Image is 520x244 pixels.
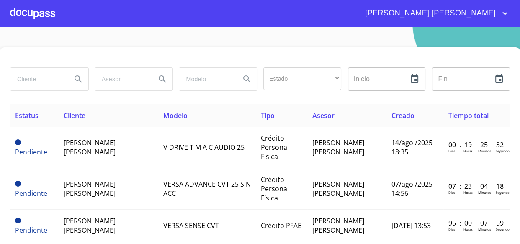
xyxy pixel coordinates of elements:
[448,227,455,231] p: Dias
[391,138,432,157] span: 14/ago./2025 18:35
[163,111,188,120] span: Modelo
[10,68,65,90] input: search
[261,221,301,230] span: Crédito PFAE
[64,216,116,235] span: [PERSON_NAME] [PERSON_NAME]
[478,227,491,231] p: Minutos
[15,189,47,198] span: Pendiente
[391,180,432,198] span: 07/ago./2025 14:56
[391,221,431,230] span: [DATE] 13:53
[15,139,21,145] span: Pendiente
[312,180,364,198] span: [PERSON_NAME] [PERSON_NAME]
[463,227,473,231] p: Horas
[359,7,510,20] button: account of current user
[261,134,287,161] span: Crédito Persona Física
[15,218,21,223] span: Pendiente
[463,149,473,153] p: Horas
[448,218,505,228] p: 95 : 00 : 07 : 59
[463,190,473,195] p: Horas
[496,149,511,153] p: Segundos
[64,138,116,157] span: [PERSON_NAME] [PERSON_NAME]
[448,149,455,153] p: Dias
[448,111,489,120] span: Tiempo total
[68,69,88,89] button: Search
[15,181,21,187] span: Pendiente
[263,67,341,90] div: ​
[448,182,505,191] p: 07 : 23 : 04 : 18
[448,140,505,149] p: 00 : 19 : 25 : 32
[391,111,414,120] span: Creado
[312,216,364,235] span: [PERSON_NAME] [PERSON_NAME]
[478,149,491,153] p: Minutos
[448,190,455,195] p: Dias
[359,7,500,20] span: [PERSON_NAME] [PERSON_NAME]
[163,180,251,198] span: VERSA ADVANCE CVT 25 SIN ACC
[163,143,245,152] span: V DRIVE T M A C AUDIO 25
[237,69,257,89] button: Search
[15,147,47,157] span: Pendiente
[64,180,116,198] span: [PERSON_NAME] [PERSON_NAME]
[261,111,275,120] span: Tipo
[15,111,39,120] span: Estatus
[95,68,149,90] input: search
[312,138,364,157] span: [PERSON_NAME] [PERSON_NAME]
[163,221,219,230] span: VERSA SENSE CVT
[152,69,172,89] button: Search
[496,190,511,195] p: Segundos
[64,111,85,120] span: Cliente
[261,175,287,203] span: Crédito Persona Física
[15,226,47,235] span: Pendiente
[179,68,234,90] input: search
[478,190,491,195] p: Minutos
[312,111,335,120] span: Asesor
[496,227,511,231] p: Segundos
